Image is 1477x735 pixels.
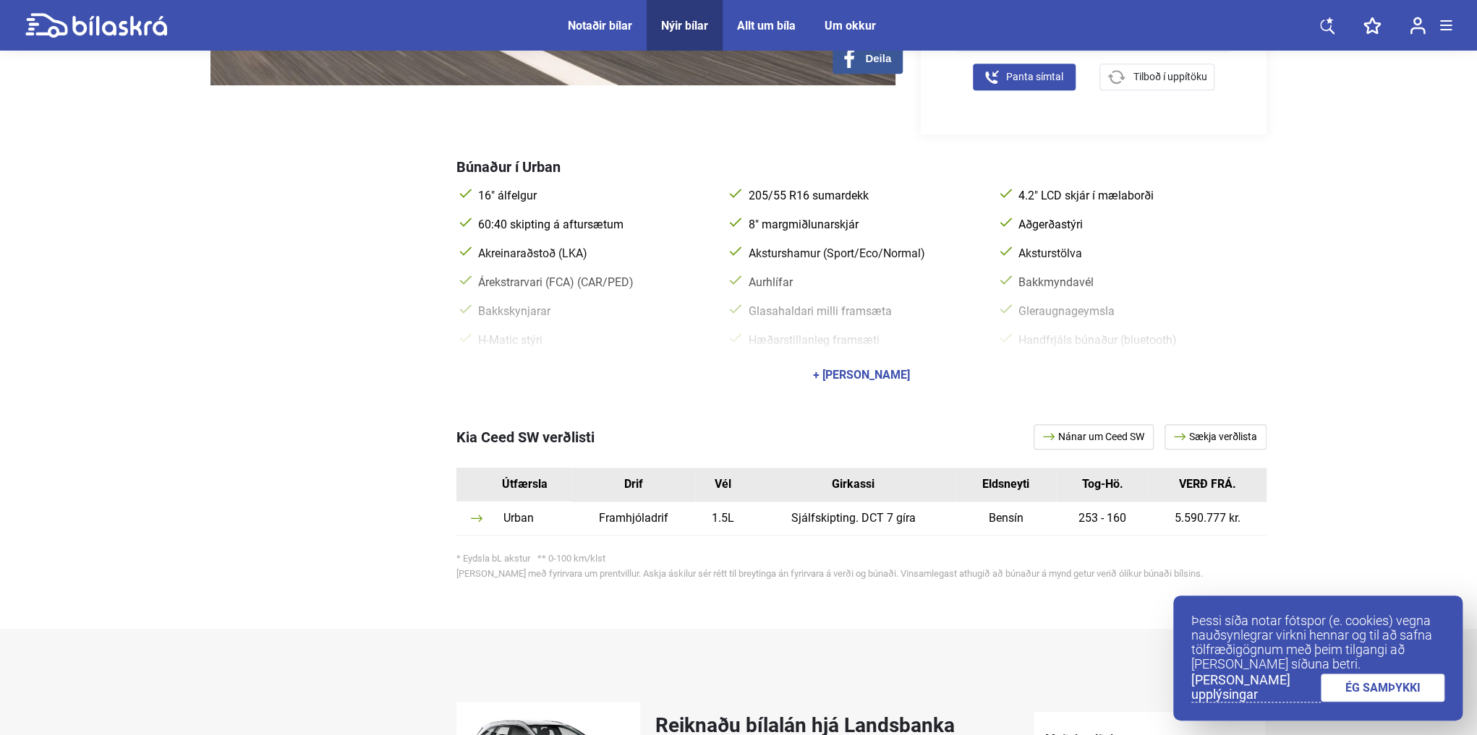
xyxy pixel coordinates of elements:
[1159,478,1256,490] div: VERÐ FRÁ.
[1067,478,1138,490] div: Tog-Hö.
[706,478,741,490] div: Vél
[813,369,910,381] div: + [PERSON_NAME]
[762,478,945,490] div: Girkassi
[1410,17,1426,35] img: user-login.svg
[1175,512,1240,524] a: 5.590.777 kr.
[955,502,1057,536] td: Bensín
[568,19,632,33] a: Notaðir bílar
[1016,189,1252,203] span: 4.2" LCD skjár í mælaborði
[737,19,796,33] a: Allt um bíla
[833,43,903,74] button: Deila
[475,189,712,203] span: 16" álfelgur
[1133,69,1206,85] span: Tilboð í uppítöku
[1321,674,1445,702] a: ÉG SAMÞYKKI
[865,52,891,65] span: Deila
[456,429,595,446] span: Kia Ceed SW verðlisti
[503,512,564,524] div: Urban
[456,569,1267,578] div: [PERSON_NAME] með fyrirvara um prentvillur. Askja áskilur sér rétt til breytinga án fyrirvara á v...
[825,19,876,33] a: Um okkur
[456,468,496,502] th: Id
[1174,433,1189,440] img: arrow.svg
[1006,69,1063,85] span: Panta símtal
[475,218,712,232] span: 60:40 skipting á aftursætum
[695,502,752,536] td: 1.5L
[1056,502,1149,536] td: 253 - 160
[745,189,982,203] span: 205/55 R16 sumardekk
[661,19,708,33] a: Nýir bílar
[471,515,482,522] img: arrow.svg
[582,478,684,490] div: Drif
[537,553,605,564] span: ** 0-100 km/klst
[1165,424,1267,450] a: Sækja verðlista
[502,478,571,490] div: Útfærsla
[456,158,561,176] span: Búnaður í Urban
[745,218,982,232] span: 8" margmiðlunarskjár
[1016,218,1252,232] span: Aðgerðastýri
[966,478,1046,490] div: Eldsneyti
[456,554,1267,563] div: * Eydsla bL akstur
[1034,424,1154,450] a: Nánar um Ceed SW
[1191,673,1321,702] a: [PERSON_NAME] upplýsingar
[1191,614,1444,671] p: Þessi síða notar fótspor (e. cookies) vegna nauðsynlegrar virkni hennar og til að safna tölfræðig...
[571,502,694,536] td: Framhjóladrif
[1043,433,1058,440] img: arrow.svg
[752,502,955,536] td: Sjálfskipting. DCT 7 gíra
